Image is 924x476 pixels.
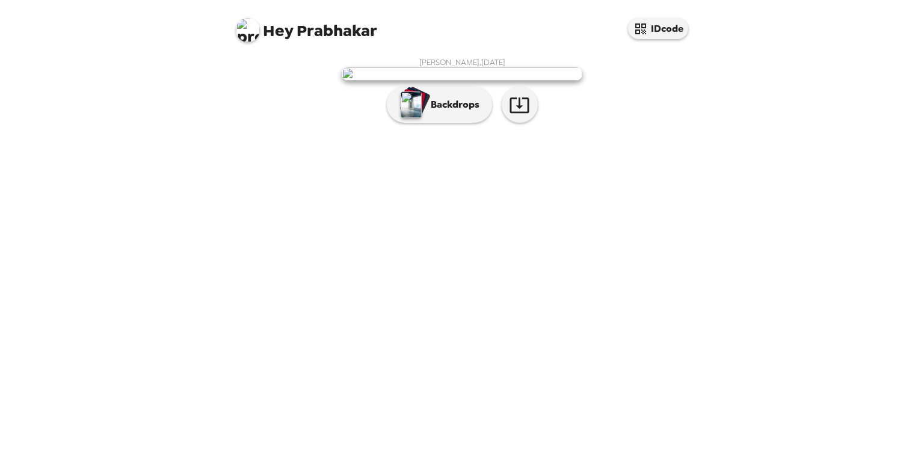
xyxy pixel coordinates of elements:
span: Prabhakar [236,12,377,39]
img: user [342,67,582,81]
button: Backdrops [387,87,492,123]
button: IDcode [628,18,688,39]
p: Backdrops [425,97,479,112]
span: [PERSON_NAME] , [DATE] [419,57,505,67]
span: Hey [263,20,293,42]
img: profile pic [236,18,260,42]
